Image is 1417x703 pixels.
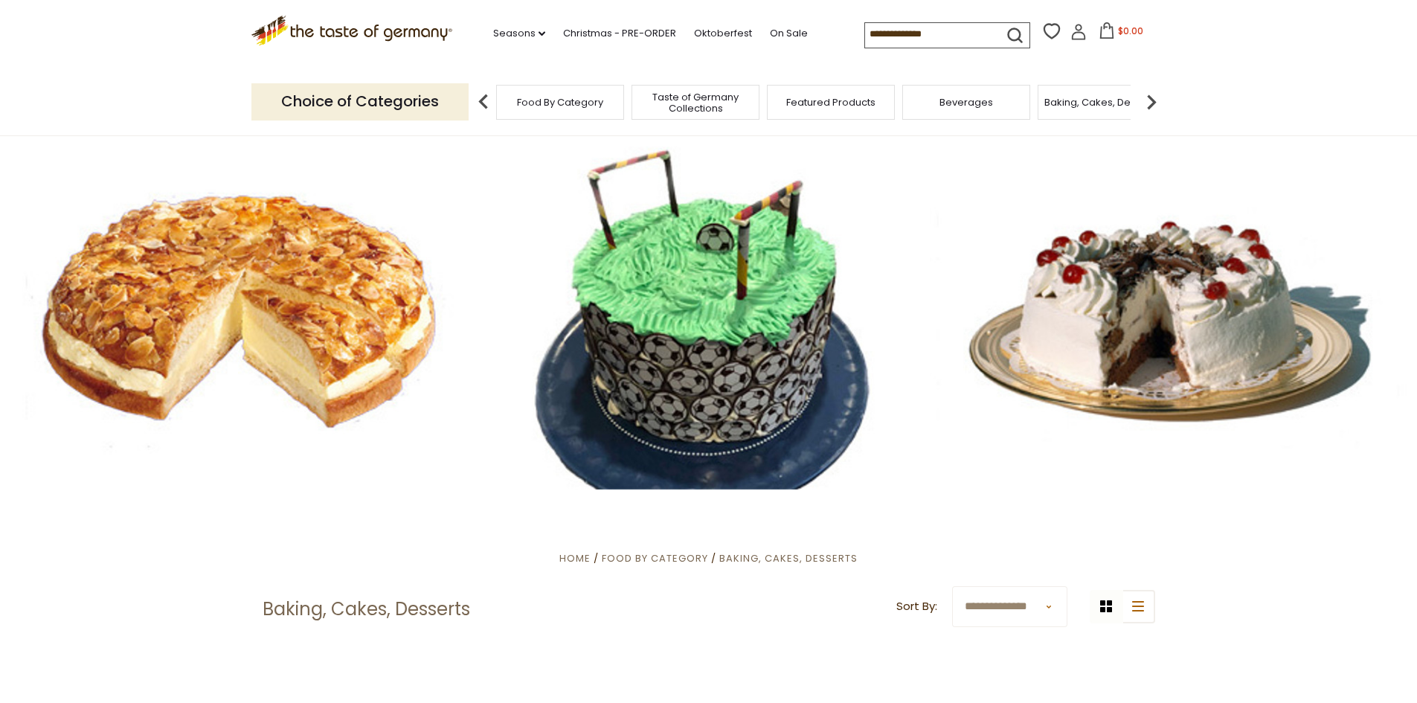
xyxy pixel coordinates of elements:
p: Choice of Categories [251,83,469,120]
h1: Baking, Cakes, Desserts [263,598,470,620]
button: $0.00 [1090,22,1153,45]
a: Food By Category [517,97,603,108]
img: previous arrow [469,87,498,117]
a: Beverages [939,97,993,108]
span: $0.00 [1118,25,1143,37]
a: Taste of Germany Collections [636,92,755,114]
a: On Sale [770,25,808,42]
a: Christmas - PRE-ORDER [563,25,676,42]
a: Featured Products [786,97,875,108]
a: Food By Category [602,551,708,565]
a: Home [559,551,591,565]
a: Oktoberfest [694,25,752,42]
a: Baking, Cakes, Desserts [719,551,858,565]
a: Seasons [493,25,545,42]
a: Baking, Cakes, Desserts [1044,97,1160,108]
img: next arrow [1137,87,1166,117]
label: Sort By: [896,597,937,616]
